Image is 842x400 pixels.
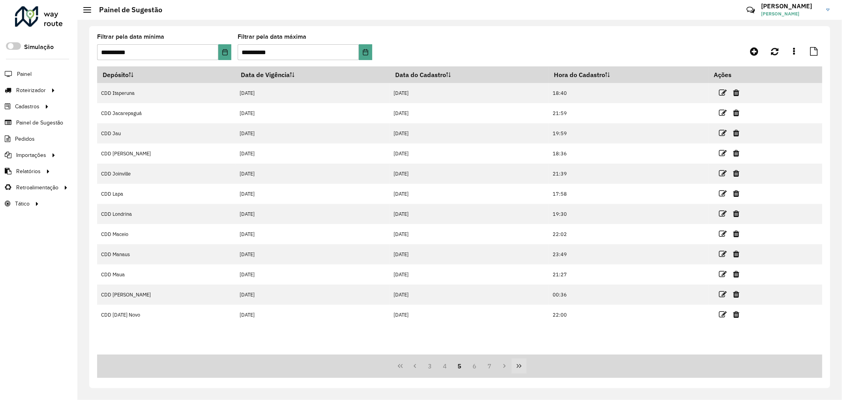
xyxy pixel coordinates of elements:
[97,66,235,83] th: Depósito
[733,128,739,138] a: Excluir
[97,204,235,224] td: CDD Londrina
[733,269,739,279] a: Excluir
[733,188,739,199] a: Excluir
[549,224,709,244] td: 22:02
[719,87,727,98] a: Editar
[235,164,390,184] td: [DATE]
[733,108,739,118] a: Excluir
[235,244,390,264] td: [DATE]
[549,123,709,143] td: 19:59
[16,119,63,127] span: Painel de Sugestão
[719,208,727,219] a: Editar
[549,244,709,264] td: 23:49
[235,103,390,123] td: [DATE]
[97,32,164,42] label: Filtrar pela data mínima
[549,264,709,285] td: 21:27
[719,289,727,300] a: Editar
[16,167,41,175] span: Relatórios
[733,228,739,239] a: Excluir
[97,83,235,103] td: CDD Itaperuna
[97,184,235,204] td: CDD Lapa
[235,184,390,204] td: [DATE]
[16,183,58,192] span: Retroalimentação
[235,305,390,325] td: [DATE]
[393,358,408,374] button: First Page
[408,358,423,374] button: Previous Page
[359,44,372,60] button: Choose Date
[390,123,549,143] td: [DATE]
[709,66,756,83] th: Ações
[549,204,709,224] td: 19:30
[235,204,390,224] td: [DATE]
[390,264,549,285] td: [DATE]
[549,305,709,325] td: 22:00
[390,164,549,184] td: [DATE]
[17,70,32,78] span: Painel
[719,128,727,138] a: Editar
[437,358,452,374] button: 4
[235,224,390,244] td: [DATE]
[733,87,739,98] a: Excluir
[719,148,727,158] a: Editar
[97,123,235,143] td: CDD Jau
[512,358,527,374] button: Last Page
[549,66,709,83] th: Hora do Cadastro
[235,66,390,83] th: Data de Vigência
[97,103,235,123] td: CDD Jacarepaguá
[235,285,390,305] td: [DATE]
[719,309,727,320] a: Editar
[390,184,549,204] td: [DATE]
[235,83,390,103] td: [DATE]
[390,83,549,103] td: [DATE]
[761,2,820,10] h3: [PERSON_NAME]
[733,208,739,219] a: Excluir
[97,143,235,164] td: CDD [PERSON_NAME]
[97,224,235,244] td: CDD Maceio
[742,2,759,19] a: Contato Rápido
[15,200,30,208] span: Tático
[390,66,549,83] th: Data do Cadastro
[390,103,549,123] td: [DATE]
[15,135,35,143] span: Pedidos
[16,151,46,159] span: Importações
[97,244,235,264] td: CDD Manaus
[390,224,549,244] td: [DATE]
[16,86,46,94] span: Roteirizador
[733,289,739,300] a: Excluir
[97,305,235,325] td: CDD [DATE] Novo
[97,164,235,184] td: CDD Joinville
[719,108,727,118] a: Editar
[719,269,727,279] a: Editar
[235,123,390,143] td: [DATE]
[15,102,39,111] span: Cadastros
[390,305,549,325] td: [DATE]
[390,204,549,224] td: [DATE]
[761,10,820,17] span: [PERSON_NAME]
[218,44,232,60] button: Choose Date
[452,358,467,374] button: 5
[549,285,709,305] td: 00:36
[482,358,497,374] button: 7
[719,228,727,239] a: Editar
[235,264,390,285] td: [DATE]
[719,188,727,199] a: Editar
[549,103,709,123] td: 21:59
[97,285,235,305] td: CDD [PERSON_NAME]
[497,358,512,374] button: Next Page
[390,244,549,264] td: [DATE]
[390,143,549,164] td: [DATE]
[97,264,235,285] td: CDD Maua
[549,143,709,164] td: 18:36
[733,309,739,320] a: Excluir
[91,6,162,14] h2: Painel de Sugestão
[422,358,437,374] button: 3
[719,168,727,179] a: Editar
[549,83,709,103] td: 18:40
[549,184,709,204] td: 17:58
[24,42,54,52] label: Simulação
[733,168,739,179] a: Excluir
[235,143,390,164] td: [DATE]
[238,32,306,42] label: Filtrar pela data máxima
[467,358,482,374] button: 6
[390,285,549,305] td: [DATE]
